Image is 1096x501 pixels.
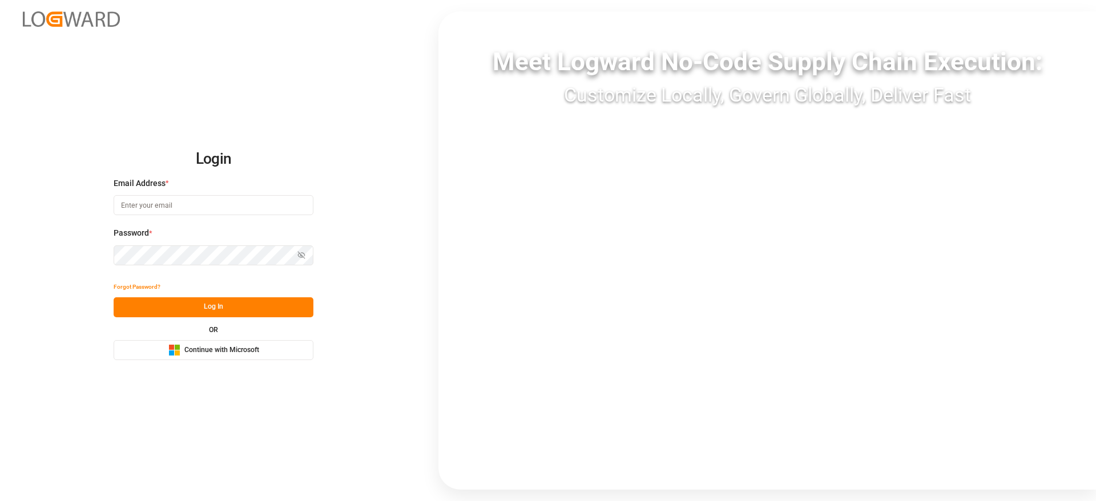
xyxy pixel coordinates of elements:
button: Forgot Password? [114,277,160,297]
span: Continue with Microsoft [184,345,259,355]
span: Email Address [114,177,166,189]
small: OR [209,326,218,333]
span: Password [114,227,149,239]
h2: Login [114,141,313,177]
button: Log In [114,297,313,317]
div: Meet Logward No-Code Supply Chain Execution: [438,43,1096,80]
input: Enter your email [114,195,313,215]
img: Logward_new_orange.png [23,11,120,27]
div: Customize Locally, Govern Globally, Deliver Fast [438,80,1096,110]
button: Continue with Microsoft [114,340,313,360]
